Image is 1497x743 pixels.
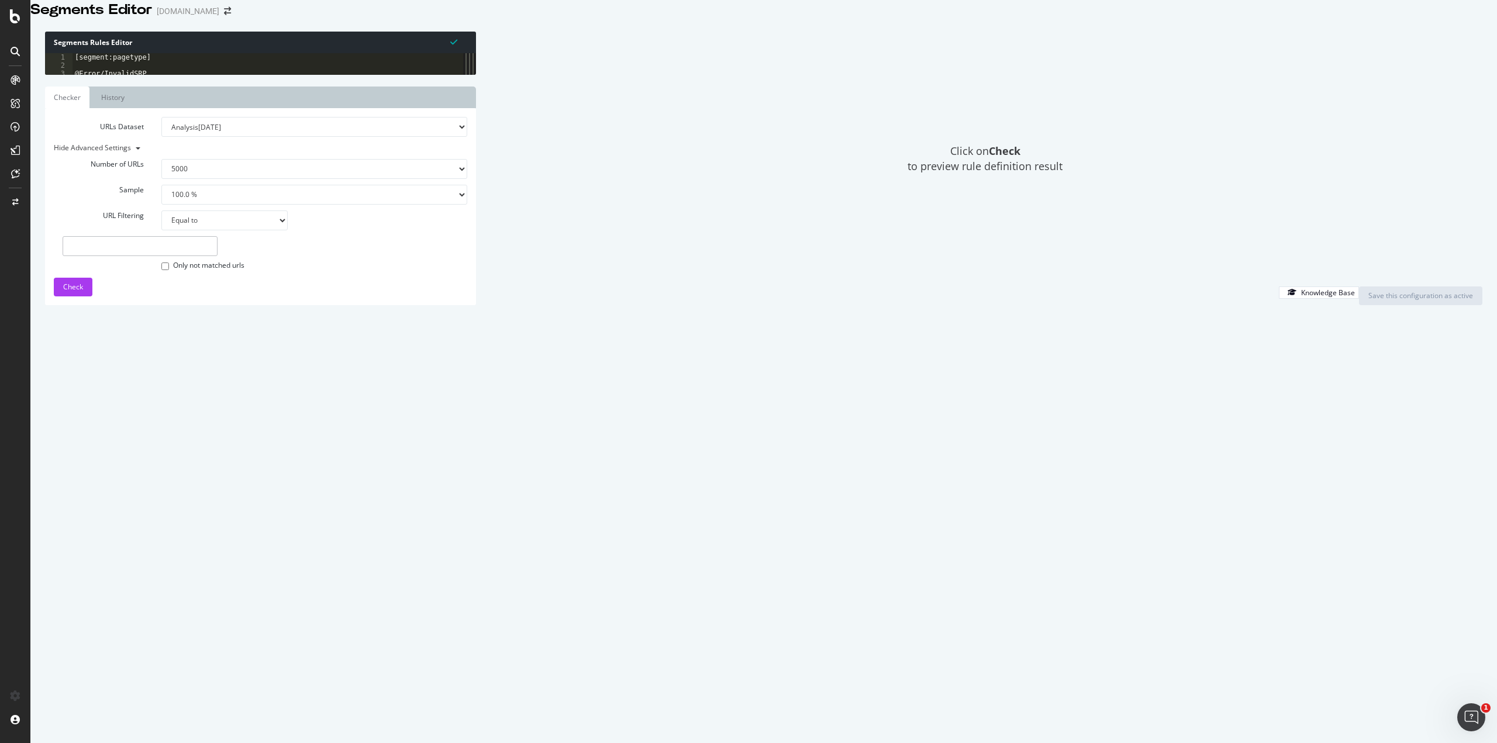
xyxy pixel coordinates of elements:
[989,144,1020,158] strong: Check
[45,70,73,78] div: 3
[45,185,153,195] label: Sample
[1301,288,1355,298] div: Knowledge Base
[1359,286,1482,305] button: Save this configuration as active
[1279,286,1359,299] button: Knowledge Base
[1481,703,1491,713] span: 1
[157,5,219,17] div: [DOMAIN_NAME]
[224,7,231,15] div: arrow-right-arrow-left
[54,278,92,296] button: Check
[1457,703,1485,731] iframe: Intercom live chat
[45,159,153,169] label: Number of URLs
[92,87,133,108] a: History
[45,32,476,53] div: Segments Rules Editor
[45,210,153,220] label: URL Filtering
[45,53,73,61] div: 1
[45,117,153,137] label: URLs Dataset
[450,36,457,47] span: Syntax is valid
[45,143,458,153] div: Hide Advanced Settings
[161,260,244,272] label: Only not matched urls
[908,144,1063,174] span: Click on to preview rule definition result
[63,282,83,292] span: Check
[1279,287,1359,297] a: Knowledge Base
[1368,291,1473,300] div: Save this configuration as active
[45,61,73,70] div: 2
[45,87,89,108] a: Checker
[161,262,169,270] input: Only not matched urls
